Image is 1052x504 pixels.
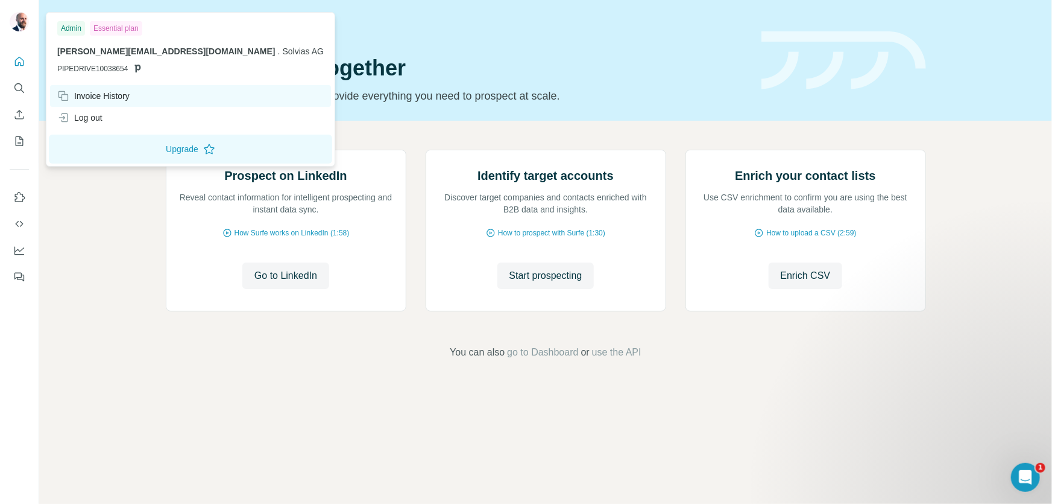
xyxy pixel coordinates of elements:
button: Go to LinkedIn [242,263,329,289]
button: Upgrade [49,135,332,164]
div: Invoice History [57,90,130,102]
button: Use Surfe API [10,213,29,235]
h2: Identify target accounts [477,167,614,184]
span: You can also [450,345,505,360]
span: Enrich CSV [781,269,831,283]
span: Solvias AG [283,46,324,56]
h2: Prospect on LinkedIn [224,167,347,184]
span: How Surfe works on LinkedIn (1:58) [235,228,350,238]
h1: Let’s prospect together [166,56,747,80]
p: Pick your starting point and we’ll provide everything you need to prospect at scale. [166,88,747,104]
button: Use Surfe on LinkedIn [10,187,29,208]
span: or [581,345,590,360]
span: Start prospecting [509,269,582,283]
span: 1 [1036,463,1045,473]
div: Log out [57,112,102,124]
img: Avatar [10,12,29,31]
button: Enrich CSV [10,104,29,126]
span: Go to LinkedIn [254,269,317,283]
span: How to upload a CSV (2:59) [766,228,856,238]
iframe: Intercom live chat [1011,463,1040,492]
p: Reveal contact information for intelligent prospecting and instant data sync. [178,191,394,215]
img: banner [761,31,926,90]
h2: Enrich your contact lists [735,167,875,184]
span: How to prospect with Surfe (1:30) [498,228,605,238]
div: Quick start [166,22,747,34]
button: use the API [592,345,641,360]
span: . [278,46,280,56]
button: go to Dashboard [507,345,578,360]
button: My lists [10,130,29,152]
p: Discover target companies and contacts enriched with B2B data and insights. [438,191,654,215]
button: Start prospecting [497,263,594,289]
iframe: Intercom notifications message [811,292,1052,471]
button: Quick start [10,51,29,72]
div: Admin [57,21,85,36]
div: Essential plan [90,21,142,36]
button: Enrich CSV [769,263,843,289]
button: Feedback [10,266,29,288]
span: [PERSON_NAME][EMAIL_ADDRESS][DOMAIN_NAME] [57,46,276,56]
button: Dashboard [10,240,29,261]
p: Use CSV enrichment to confirm you are using the best data available. [698,191,913,215]
button: Search [10,77,29,99]
span: PIPEDRIVE10038654 [57,63,128,74]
